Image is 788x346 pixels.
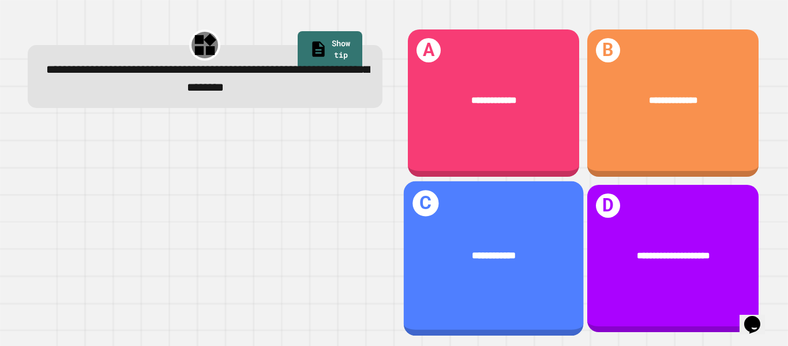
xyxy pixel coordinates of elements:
[298,31,362,70] a: Show tip
[740,300,776,334] iframe: chat widget
[596,38,621,63] h1: B
[596,194,621,218] h1: D
[416,38,441,63] h1: A
[412,190,438,216] h1: C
